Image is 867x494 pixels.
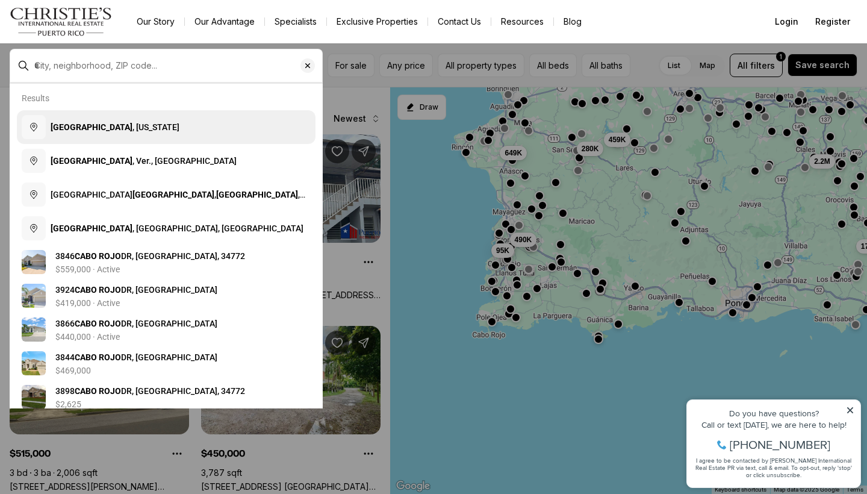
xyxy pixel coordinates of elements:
div: Do you have questions? [13,27,174,36]
b: [GEOGRAPHIC_DATA] [132,190,214,199]
p: $419,000 · Active [55,298,120,308]
span: [PHONE_NUMBER] [49,57,150,69]
a: Blog [554,13,591,30]
span: , Ver., [GEOGRAPHIC_DATA] [51,156,237,166]
p: $469,000 [55,366,91,375]
p: $559,000 · Active [55,264,120,274]
button: [GEOGRAPHIC_DATA], [GEOGRAPHIC_DATA], [GEOGRAPHIC_DATA] [17,211,315,245]
b: CABO ROJO [75,285,121,295]
div: Call or text [DATE], we are here to help! [13,39,174,47]
a: Specialists [265,13,326,30]
button: Register [808,10,857,34]
b: [GEOGRAPHIC_DATA] [51,156,132,166]
b: [GEOGRAPHIC_DATA] [216,190,298,199]
button: [GEOGRAPHIC_DATA], Ver., [GEOGRAPHIC_DATA] [17,144,315,178]
span: 3844 DR, [GEOGRAPHIC_DATA] [55,352,217,362]
a: View details: 3866 CABO ROJO DR [17,313,315,346]
p: $440,000 · Active [55,332,120,342]
a: View details: 3898 CABO ROJO DR [17,380,315,414]
a: View details: 3924 CABO ROJO DR [17,279,315,313]
a: Our Story [127,13,184,30]
button: [GEOGRAPHIC_DATA], [US_STATE] [17,110,315,144]
b: CABO ROJO [75,352,121,362]
span: [GEOGRAPHIC_DATA] , , [US_STATE] [51,190,305,211]
span: 3898 DR, [GEOGRAPHIC_DATA], 34772 [55,386,245,396]
b: CABO ROJO [75,251,121,261]
a: View details: 3846 CABO ROJO DR [17,245,315,279]
img: logo [10,7,113,36]
b: [GEOGRAPHIC_DATA] [51,224,132,233]
button: Contact Us [428,13,491,30]
span: , [US_STATE] [51,122,179,132]
span: I agree to be contacted by [PERSON_NAME] International Real Estate PR via text, call & email. To ... [15,74,172,97]
b: [GEOGRAPHIC_DATA] [51,122,132,132]
b: CABO ROJO [75,319,121,328]
span: Login [775,17,798,27]
a: View details: 3844 CABO ROJO DR [17,346,315,380]
button: [GEOGRAPHIC_DATA][GEOGRAPHIC_DATA],[GEOGRAPHIC_DATA], [US_STATE] [17,178,315,211]
button: Login [768,10,806,34]
a: Exclusive Properties [327,13,427,30]
span: , [GEOGRAPHIC_DATA], [GEOGRAPHIC_DATA] [51,224,303,233]
span: 3846 DR, [GEOGRAPHIC_DATA], 34772 [55,251,245,261]
button: Clear search input [300,49,322,82]
p: Results [22,93,49,103]
b: CABO ROJO [75,386,121,396]
span: 3866 DR, [GEOGRAPHIC_DATA] [55,319,217,328]
span: Register [815,17,850,27]
span: 3924 DR, [GEOGRAPHIC_DATA] [55,285,217,295]
a: Resources [491,13,553,30]
a: Our Advantage [185,13,264,30]
p: $2,625 [55,399,81,409]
